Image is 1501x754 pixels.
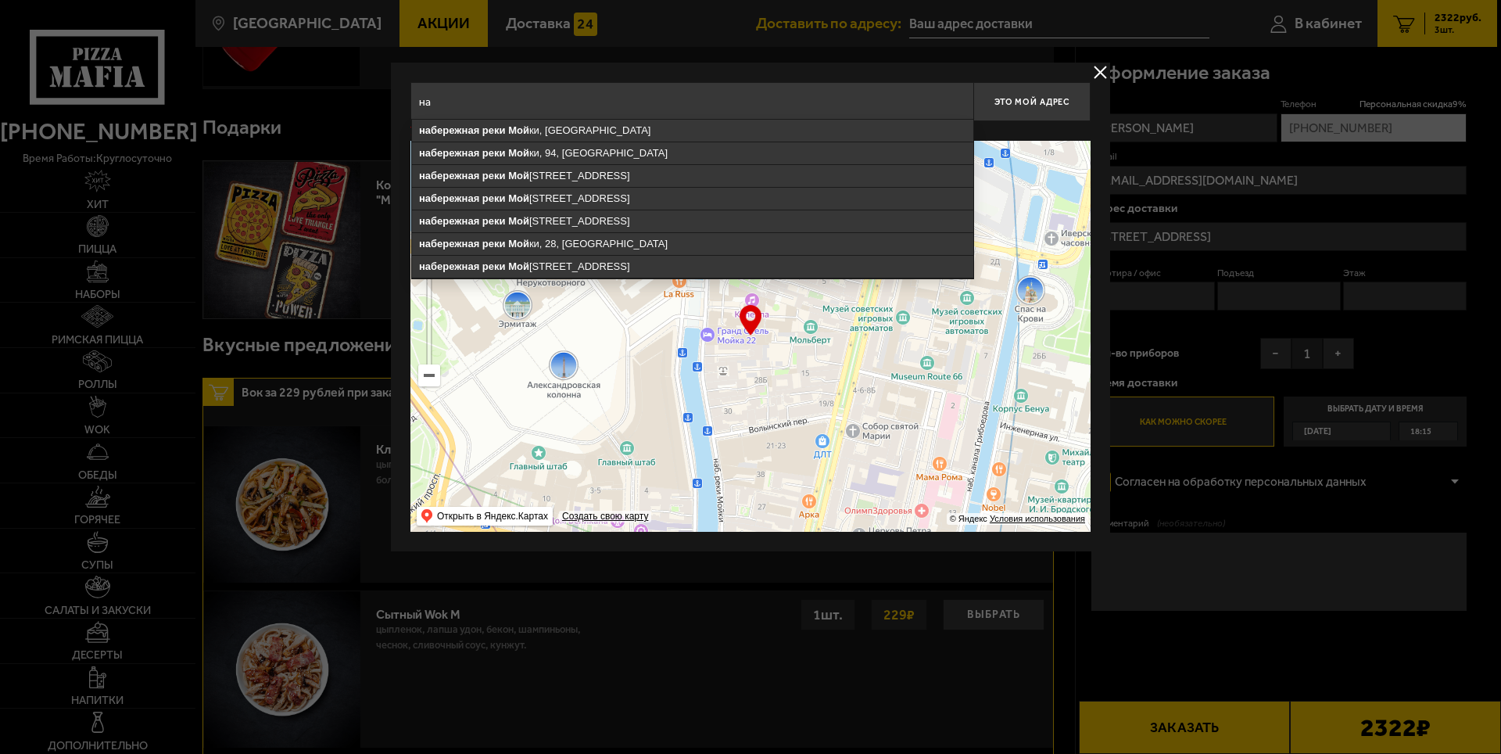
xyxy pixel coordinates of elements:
ymaps: набережная [419,147,479,159]
ymaps: набережная [419,260,479,272]
ymaps: реки [482,238,506,250]
ymaps: [STREET_ADDRESS] [412,188,973,210]
ymaps: ки, 28, [GEOGRAPHIC_DATA] [412,233,973,255]
input: Введите адрес доставки [410,82,973,121]
ymaps: реки [482,124,506,136]
ymaps: набережная [419,192,479,204]
ymaps: реки [482,192,506,204]
span: Это мой адрес [994,97,1069,107]
ymaps: [STREET_ADDRESS] [412,256,973,278]
ymaps: ки, [GEOGRAPHIC_DATA] [412,120,973,142]
ymaps: Открыть в Яндекс.Картах [437,507,548,526]
ymaps: [STREET_ADDRESS] [412,210,973,232]
ymaps: набережная [419,215,479,227]
ymaps: Мой [508,238,529,250]
p: Укажите дом на карте или в поле ввода [410,125,631,138]
ymaps: Открыть в Яндекс.Картах [417,507,553,526]
button: Это мой адрес [973,82,1091,121]
ymaps: набережная [419,124,479,136]
a: Условия использования [990,514,1085,523]
ymaps: Мой [508,147,529,159]
button: delivery type [1091,63,1110,82]
ymaps: Мой [508,260,529,272]
ymaps: Мой [508,170,529,181]
ymaps: Мой [508,215,529,227]
ymaps: © Яндекс [950,514,987,523]
ymaps: набережная [419,238,479,250]
ymaps: набережная [419,170,479,181]
ymaps: реки [482,215,506,227]
ymaps: Мой [508,192,529,204]
ymaps: [STREET_ADDRESS] [412,165,973,187]
ymaps: реки [482,170,506,181]
a: Создать свою карту [559,511,651,522]
ymaps: реки [482,260,506,272]
ymaps: ки, 94, [GEOGRAPHIC_DATA] [412,142,973,164]
ymaps: Мой [508,124,529,136]
ymaps: реки [482,147,506,159]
